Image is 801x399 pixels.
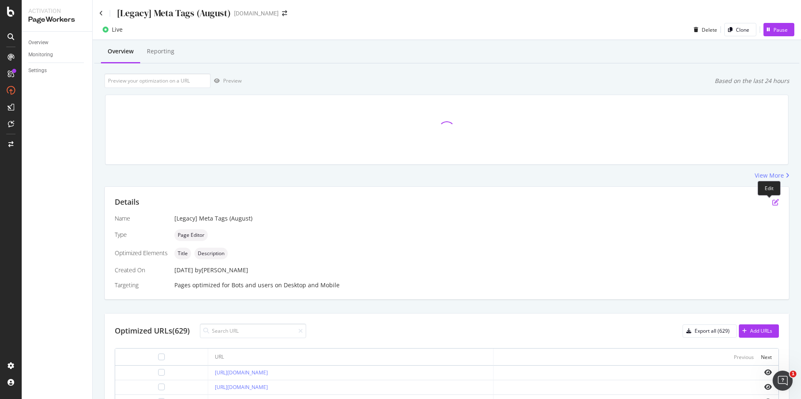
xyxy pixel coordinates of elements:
[28,15,86,25] div: PageWorkers
[761,352,772,362] button: Next
[695,327,730,334] div: Export all (629)
[773,371,793,391] iframe: Intercom live chat
[690,23,717,36] button: Delete
[211,74,242,88] button: Preview
[764,384,772,390] i: eye
[773,26,788,33] div: Pause
[174,229,208,241] div: neutral label
[761,354,772,361] div: Next
[112,25,123,34] div: Live
[750,327,772,334] div: Add URLs
[234,9,279,18] div: [DOMAIN_NAME]
[115,231,168,239] div: Type
[115,281,168,289] div: Targeting
[195,266,248,274] div: by [PERSON_NAME]
[147,47,174,55] div: Reporting
[724,23,756,36] button: Clone
[736,26,749,33] div: Clone
[115,249,168,257] div: Optimized Elements
[117,7,231,20] div: [Legacy] Meta Tags (August)
[734,352,754,362] button: Previous
[764,369,772,376] i: eye
[28,38,48,47] div: Overview
[174,248,191,259] div: neutral label
[178,251,188,256] span: Title
[772,199,779,206] div: pen-to-square
[232,281,273,289] div: Bots and users
[755,171,784,180] div: View More
[115,326,190,336] div: Optimized URLs (629)
[683,324,737,338] button: Export all (629)
[200,324,306,338] input: Search URL
[215,353,224,361] div: URL
[715,77,789,85] div: Based on the last 24 hours
[115,266,168,274] div: Created On
[734,354,754,361] div: Previous
[28,50,53,59] div: Monitoring
[115,197,139,208] div: Details
[194,248,228,259] div: neutral label
[223,77,242,84] div: Preview
[108,47,133,55] div: Overview
[28,7,86,15] div: Activation
[178,233,204,238] span: Page Editor
[115,214,168,223] div: Name
[198,251,224,256] span: Description
[284,281,340,289] div: Desktop and Mobile
[174,281,779,289] div: Pages optimized for on
[763,23,794,36] button: Pause
[215,369,268,376] a: [URL][DOMAIN_NAME]
[28,66,86,75] a: Settings
[282,10,287,16] div: arrow-right-arrow-left
[790,371,796,377] span: 1
[702,26,717,33] div: Delete
[28,66,47,75] div: Settings
[174,214,779,223] div: [Legacy] Meta Tags (August)
[215,384,268,391] a: [URL][DOMAIN_NAME]
[739,324,779,338] button: Add URLs
[104,73,211,88] input: Preview your optimization on a URL
[174,266,779,274] div: [DATE]
[99,10,103,16] a: Click to go back
[755,171,789,180] a: View More
[28,38,86,47] a: Overview
[758,181,781,196] div: Edit
[28,50,86,59] a: Monitoring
